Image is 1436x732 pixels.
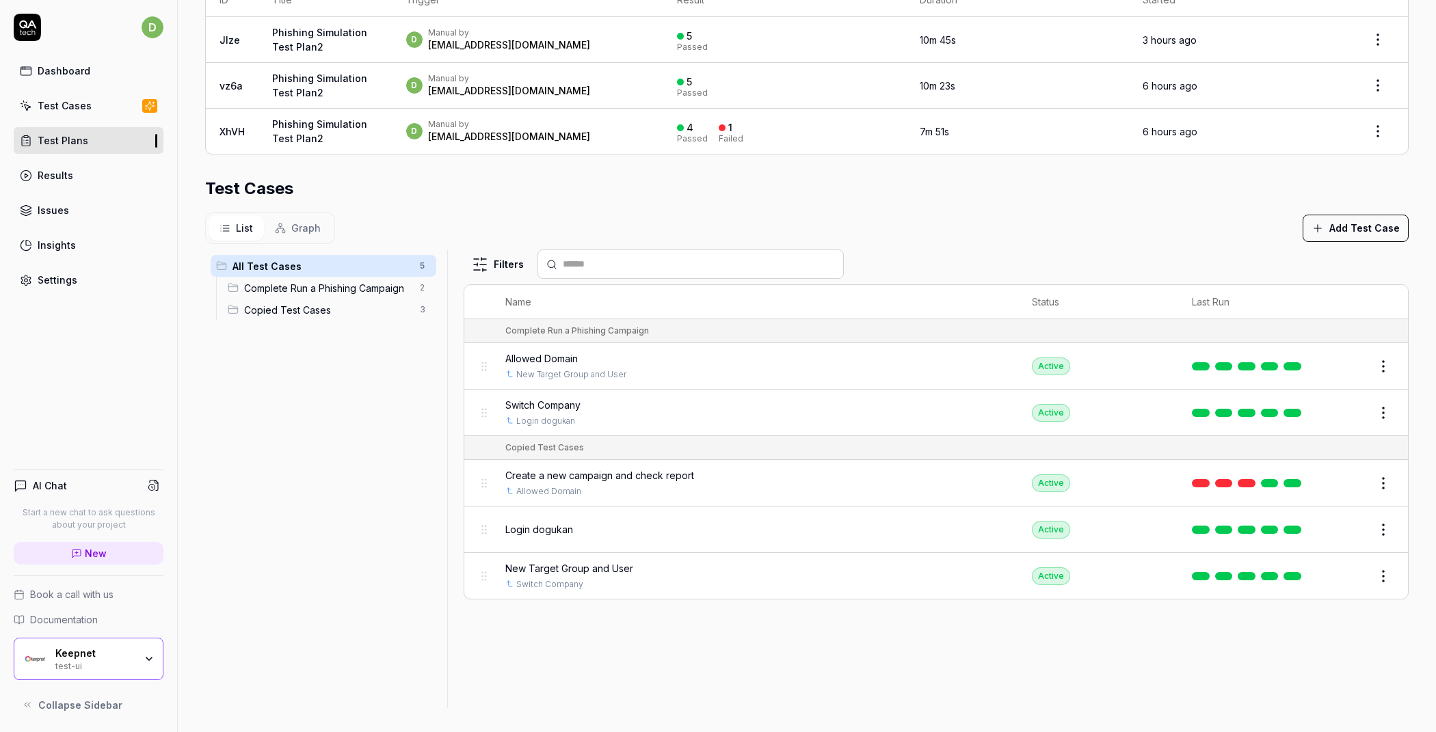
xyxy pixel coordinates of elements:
time: 3 hours ago [1143,34,1197,46]
div: Insights [38,238,76,252]
tr: Switch CompanyLogin dogukanActive [464,390,1408,436]
a: Insights [14,232,163,258]
a: Phishing Simulation Test Plan2 [272,27,367,53]
span: d [406,123,423,139]
a: New Target Group and User [516,368,626,381]
span: Create a new campaign and check report [505,468,694,483]
div: Active [1032,404,1070,422]
span: Documentation [30,612,98,627]
div: [EMAIL_ADDRESS][DOMAIN_NAME] [428,38,590,52]
div: test-ui [55,660,135,670]
div: Issues [38,203,69,217]
a: Login dogukan [516,415,575,427]
div: Dashboard [38,64,90,78]
img: Keepnet Logo [23,647,47,671]
a: Switch Company [516,578,583,591]
span: List [236,221,253,235]
a: Phishing Simulation Test Plan2 [272,72,367,98]
span: 5 [414,258,431,274]
span: Book a call with us [30,587,114,601]
span: d [142,16,163,38]
span: Copied Test Cases [244,303,412,317]
tr: New Target Group and UserSwitch CompanyActive [464,553,1408,599]
div: 5 [687,30,692,42]
a: Results [14,162,163,189]
a: Phishing Simulation Test Plan2 [272,118,367,144]
div: 5 [687,76,692,88]
a: Documentation [14,612,163,627]
div: Copied Test Cases [505,442,584,454]
time: 10m 23s [920,80,955,92]
time: 10m 45s [920,34,956,46]
button: Add Test Case [1303,215,1409,242]
div: Manual by [428,119,590,130]
h2: Test Cases [205,176,293,201]
tr: Login dogukanActive [464,506,1408,553]
span: 2 [414,280,431,296]
span: New Target Group and User [505,561,633,575]
a: New [14,542,163,565]
a: Test Cases [14,92,163,119]
div: Active [1032,357,1070,375]
div: Keepnet [55,647,135,660]
div: 4 [687,122,693,134]
div: 1 [728,122,732,134]
time: 6 hours ago [1143,126,1197,137]
span: Allowed Domain [505,351,578,366]
tr: Allowed DomainNew Target Group and UserActive [464,343,1408,390]
time: 6 hours ago [1143,80,1197,92]
button: Collapse Sidebar [14,691,163,718]
div: Settings [38,273,77,287]
div: Drag to reorderComplete Run a Phishing Campaign2 [222,277,436,299]
a: vz6a [220,80,243,92]
div: Results [38,168,73,182]
th: Status [1018,285,1178,319]
button: List [209,215,264,241]
a: Dashboard [14,57,163,84]
a: Allowed Domain [516,485,581,498]
tr: Create a new campaign and check reportAllowed DomainActive [464,460,1408,506]
div: Test Cases [38,98,92,113]
a: XhVH [220,126,245,137]
span: Login dogukan [505,522,573,537]
span: d [406,31,423,48]
div: Failed [719,135,743,143]
p: Start a new chat to ask questions about your project [14,506,163,531]
a: Issues [14,197,163,223]
time: 7m 51s [920,126,949,137]
a: Settings [14,267,163,293]
span: Switch Company [505,398,581,412]
th: Name [492,285,1018,319]
div: Active [1032,567,1070,585]
div: Manual by [428,27,590,38]
span: 3 [414,301,431,318]
div: [EMAIL_ADDRESS][DOMAIN_NAME] [428,84,590,98]
span: Graph [291,221,321,235]
span: Collapse Sidebar [38,698,122,712]
span: d [406,77,423,94]
span: All Test Cases [232,259,412,273]
div: Complete Run a Phishing Campaign [505,325,649,337]
div: Active [1032,474,1070,492]
th: Last Run [1178,285,1320,319]
div: [EMAIL_ADDRESS][DOMAIN_NAME] [428,130,590,144]
a: Test Plans [14,127,163,154]
div: Manual by [428,73,590,84]
button: Keepnet LogoKeepnettest-ui [14,638,163,680]
div: Drag to reorderCopied Test Cases3 [222,299,436,321]
div: Active [1032,521,1070,539]
h4: AI Chat [33,478,67,493]
a: Jlze [220,34,240,46]
div: Test Plans [38,133,88,148]
div: Passed [677,43,708,51]
a: Book a call with us [14,587,163,601]
span: Complete Run a Phishing Campaign [244,281,412,295]
div: Passed [677,135,708,143]
button: Graph [264,215,332,241]
div: Passed [677,89,708,97]
span: New [85,546,107,560]
button: d [142,14,163,41]
button: Filters [464,251,532,278]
